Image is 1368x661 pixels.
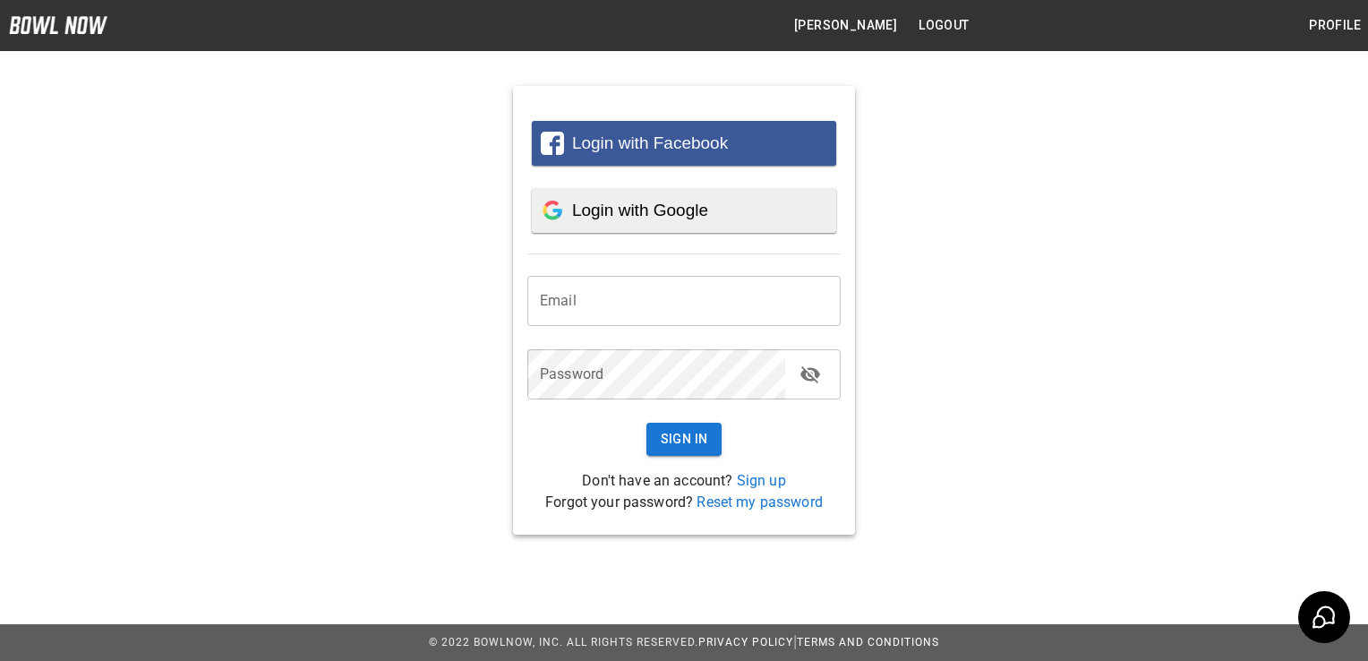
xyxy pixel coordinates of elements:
[532,121,836,166] button: Login with Facebook
[527,470,841,492] p: Don't have an account?
[429,636,698,648] span: © 2022 BowlNow, Inc. All Rights Reserved.
[787,9,904,42] button: [PERSON_NAME]
[697,494,823,511] a: Reset my password
[532,188,836,233] button: Login with Google
[797,636,939,648] a: Terms and Conditions
[792,356,828,392] button: toggle password visibility
[527,492,841,513] p: Forgot your password?
[646,423,722,456] button: Sign In
[9,16,107,34] img: logo
[737,472,786,489] a: Sign up
[572,133,728,152] span: Login with Facebook
[911,9,976,42] button: Logout
[1302,9,1368,42] button: Profile
[698,636,793,648] a: Privacy Policy
[572,201,708,219] span: Login with Google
